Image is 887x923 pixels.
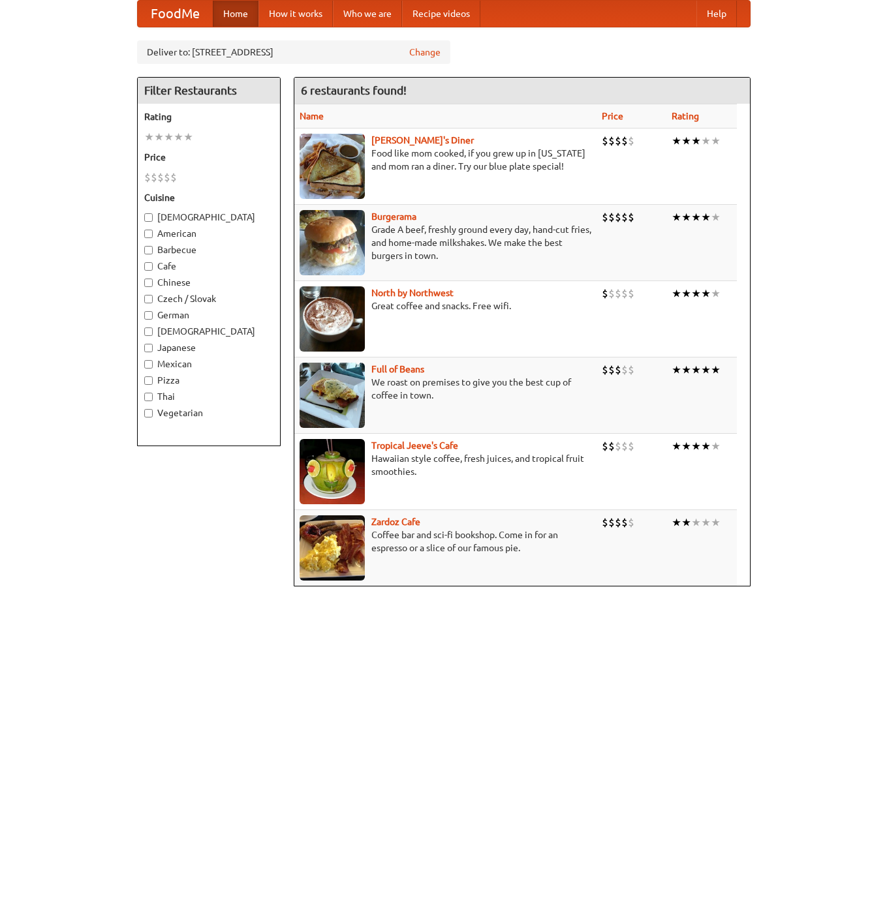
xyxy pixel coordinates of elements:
[711,134,721,148] li: ★
[696,1,737,27] a: Help
[300,223,591,262] p: Grade A beef, freshly ground every day, hand-cut fries, and home-made milkshakes. We make the bes...
[711,515,721,530] li: ★
[144,279,153,287] input: Chinese
[137,40,450,64] div: Deliver to: [STREET_ADDRESS]
[371,288,454,298] a: North by Northwest
[144,390,273,403] label: Thai
[144,292,273,305] label: Czech / Slovak
[615,439,621,453] li: $
[621,515,628,530] li: $
[691,286,701,301] li: ★
[711,210,721,224] li: ★
[621,210,628,224] li: $
[138,78,280,104] h4: Filter Restaurants
[144,406,273,419] label: Vegetarian
[300,452,591,478] p: Hawaiian style coffee, fresh juices, and tropical fruit smoothies.
[144,110,273,123] h5: Rating
[144,325,273,338] label: [DEMOGRAPHIC_DATA]
[602,363,608,377] li: $
[628,286,634,301] li: $
[144,151,273,164] h5: Price
[691,134,701,148] li: ★
[144,295,153,303] input: Czech / Slovak
[681,439,691,453] li: ★
[711,363,721,377] li: ★
[144,246,153,254] input: Barbecue
[258,1,333,27] a: How it works
[691,439,701,453] li: ★
[174,130,183,144] li: ★
[608,134,615,148] li: $
[154,130,164,144] li: ★
[681,134,691,148] li: ★
[602,134,608,148] li: $
[701,515,711,530] li: ★
[144,374,273,387] label: Pizza
[711,286,721,301] li: ★
[672,210,681,224] li: ★
[628,363,634,377] li: $
[183,130,193,144] li: ★
[144,376,153,385] input: Pizza
[151,170,157,185] li: $
[621,134,628,148] li: $
[608,515,615,530] li: $
[144,357,273,371] label: Mexican
[164,130,174,144] li: ★
[300,134,365,199] img: sallys.jpg
[628,134,634,148] li: $
[144,211,273,224] label: [DEMOGRAPHIC_DATA]
[672,134,681,148] li: ★
[144,311,153,320] input: German
[615,515,621,530] li: $
[144,309,273,322] label: German
[144,213,153,222] input: [DEMOGRAPHIC_DATA]
[144,191,273,204] h5: Cuisine
[371,440,458,451] a: Tropical Jeeve's Cafe
[602,111,623,121] a: Price
[144,344,153,352] input: Japanese
[672,111,699,121] a: Rating
[371,135,474,145] a: [PERSON_NAME]'s Diner
[701,439,711,453] li: ★
[628,439,634,453] li: $
[402,1,480,27] a: Recipe videos
[144,360,153,369] input: Mexican
[300,528,591,554] p: Coffee bar and sci-fi bookshop. Come in for an espresso or a slice of our famous pie.
[300,147,591,173] p: Food like mom cooked, if you grew up in [US_STATE] and mom ran a diner. Try our blue plate special!
[144,409,153,417] input: Vegetarian
[681,515,691,530] li: ★
[170,170,177,185] li: $
[608,210,615,224] li: $
[681,286,691,301] li: ★
[300,111,324,121] a: Name
[672,363,681,377] li: ★
[144,260,273,273] label: Cafe
[157,170,164,185] li: $
[371,517,420,527] b: Zardoz Cafe
[144,276,273,289] label: Chinese
[300,376,591,402] p: We roast on premises to give you the best cup of coffee in town.
[301,84,407,97] ng-pluralize: 6 restaurants found!
[621,286,628,301] li: $
[333,1,402,27] a: Who we are
[371,364,424,374] a: Full of Beans
[602,439,608,453] li: $
[371,211,416,222] a: Burgerama
[608,439,615,453] li: $
[711,439,721,453] li: ★
[164,170,170,185] li: $
[701,210,711,224] li: ★
[691,210,701,224] li: ★
[672,515,681,530] li: ★
[409,46,441,59] a: Change
[701,363,711,377] li: ★
[602,286,608,301] li: $
[144,170,151,185] li: $
[144,393,153,401] input: Thai
[602,515,608,530] li: $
